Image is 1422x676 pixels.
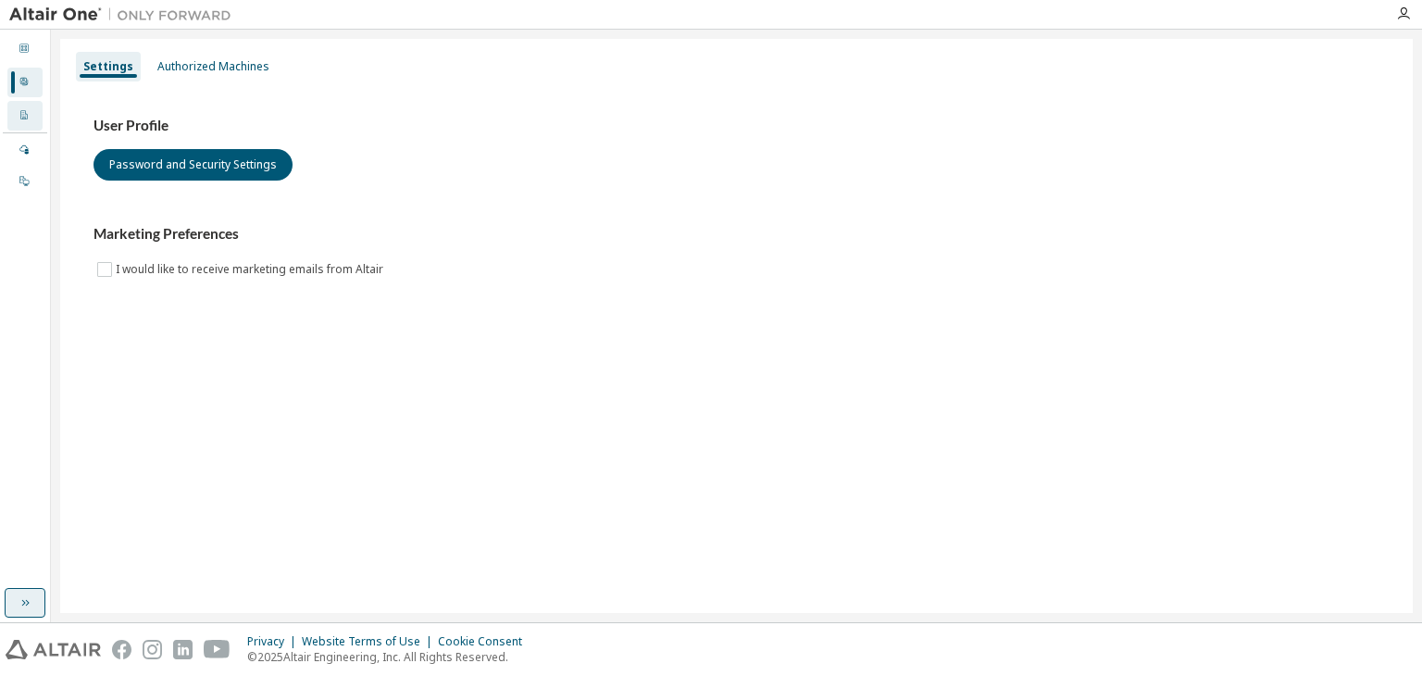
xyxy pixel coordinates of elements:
button: Password and Security Settings [94,149,293,181]
div: User Profile [7,68,43,97]
div: Settings [83,59,133,74]
img: youtube.svg [204,640,231,659]
img: facebook.svg [112,640,131,659]
img: altair_logo.svg [6,640,101,659]
div: Privacy [247,634,302,649]
div: Website Terms of Use [302,634,438,649]
div: Dashboard [7,34,43,64]
div: Managed [7,135,43,165]
img: Altair One [9,6,241,24]
h3: User Profile [94,117,1379,135]
div: Authorized Machines [157,59,269,74]
img: linkedin.svg [173,640,193,659]
label: I would like to receive marketing emails from Altair [116,258,387,281]
h3: Marketing Preferences [94,225,1379,244]
div: Cookie Consent [438,634,533,649]
div: On Prem [7,167,43,196]
img: instagram.svg [143,640,162,659]
div: Company Profile [7,101,43,131]
p: © 2025 Altair Engineering, Inc. All Rights Reserved. [247,649,533,665]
